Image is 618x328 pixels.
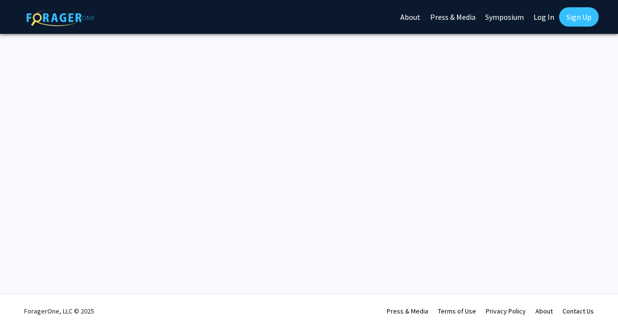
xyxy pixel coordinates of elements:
a: About [535,307,553,315]
a: Contact Us [562,307,594,315]
a: Privacy Policy [486,307,526,315]
a: Terms of Use [438,307,476,315]
div: ForagerOne, LLC © 2025 [24,294,94,328]
a: Press & Media [387,307,428,315]
img: ForagerOne Logo [27,9,94,26]
a: Sign Up [559,7,599,27]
